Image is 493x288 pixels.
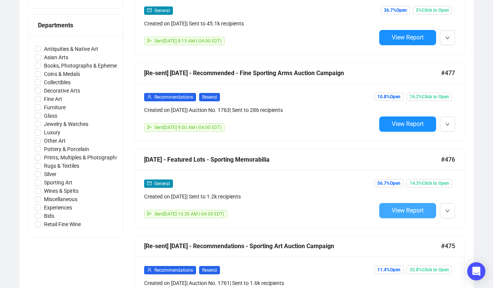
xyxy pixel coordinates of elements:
[407,93,452,101] span: 74.2% Click to Open
[144,106,376,114] div: Created on [DATE] | Auction No. 1763 | Sent to 286 recipients
[144,19,376,28] div: Created on [DATE] | Sent to 45.1k recipients
[41,212,57,220] span: Bids
[374,179,404,187] span: 56.7% Open
[147,181,152,186] span: mail
[199,266,220,274] span: Resend
[154,211,224,217] span: Sent [DATE] 10:30 AM (-04:00 EDT)
[41,145,92,153] span: Pottery & Porcelain
[41,178,75,187] span: Sporting Art
[445,209,450,213] span: down
[199,93,220,101] span: Resend
[144,68,441,78] div: [Re-sent] [DATE] - Recommended - Fine Sporting Arms Auction Campaign
[147,268,152,272] span: user
[445,36,450,40] span: down
[41,78,74,87] span: Collectibles
[379,30,436,45] button: View Report
[392,207,424,214] span: View Report
[41,220,84,228] span: Retail Fine Wine
[392,34,424,41] span: View Report
[379,203,436,218] button: View Report
[41,162,82,170] span: Rugs & Textiles
[144,279,376,287] div: Created on [DATE] | Auction No. 1761 | Sent to 1.6k recipients
[441,241,455,251] span: #475
[154,94,193,100] span: Recommendations
[154,8,170,13] span: General
[41,70,83,78] span: Coins & Medals
[374,266,404,274] span: 11.4% Open
[38,20,114,30] div: Departments
[41,95,65,103] span: Fine Art
[41,137,69,145] span: Other Art
[41,153,121,162] span: Prints, Multiples & Photographs
[154,38,221,44] span: Sent [DATE] 8:15 AM (-04:00 EDT)
[41,53,71,61] span: Asian Arts
[144,155,441,164] div: [DATE] - Featured Lots - Sporting Memorabilia
[41,61,125,70] span: Books, Photographs & Ephemera
[41,170,60,178] span: Silver
[147,125,152,129] span: send
[144,192,376,201] div: Created on [DATE] | Sent to 1.2k recipients
[441,155,455,164] span: #476
[467,262,485,280] div: Open Intercom Messenger
[374,93,404,101] span: 10.8% Open
[392,120,424,127] span: View Report
[147,94,152,99] span: user
[407,179,452,187] span: 14.3% Click to Open
[41,103,69,112] span: Furniture
[144,241,441,251] div: [Re-sent] [DATE] - Recommendations - Sporting Art Auction Campaign
[41,112,60,120] span: Glass
[154,125,221,130] span: Sent [DATE] 9:00 AM (-04:00 EDT)
[135,62,465,141] a: [Re-sent] [DATE] - Recommended - Fine Sporting Arms Auction Campaign#477userRecommendationsResend...
[407,266,452,274] span: 32.8% Click to Open
[413,6,452,14] span: 5% Click to Open
[445,122,450,127] span: down
[41,87,83,95] span: Decorative Arts
[41,203,75,212] span: Experiences
[147,38,152,43] span: send
[41,120,91,128] span: Jewelry & Watches
[441,68,455,78] span: #477
[41,128,63,137] span: Luxury
[41,195,80,203] span: Miscellaneous
[41,45,101,53] span: Antiquities & Native Art
[154,268,193,273] span: Recommendations
[135,149,465,228] a: [DATE] - Featured Lots - Sporting Memorabilia#476mailGeneralCreated on [DATE]| Sent to 1.2k recip...
[379,116,436,132] button: View Report
[147,8,152,13] span: mail
[154,181,170,186] span: General
[41,187,82,195] span: Wines & Spirits
[147,211,152,216] span: send
[381,6,410,14] span: 36.7% Open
